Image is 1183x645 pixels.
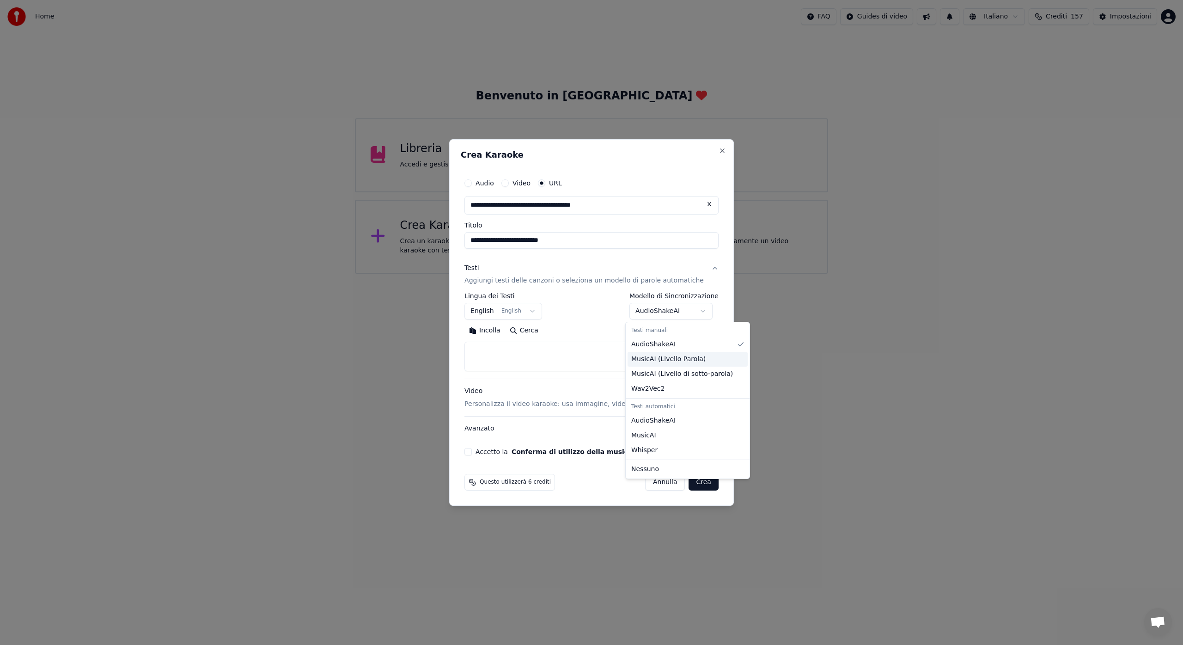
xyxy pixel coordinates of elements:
span: MusicAI ( Livello Parola ) [631,355,706,364]
span: AudioShakeAI [631,340,676,349]
span: MusicAI [631,431,656,440]
span: MusicAI ( Livello di sotto-parola ) [631,369,733,379]
div: Testi automatici [628,400,748,413]
div: Testi manuali [628,324,748,337]
span: Wav2Vec2 [631,384,665,393]
span: AudioShakeAI [631,416,676,425]
span: Whisper [631,446,658,455]
span: Nessuno [631,465,659,474]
